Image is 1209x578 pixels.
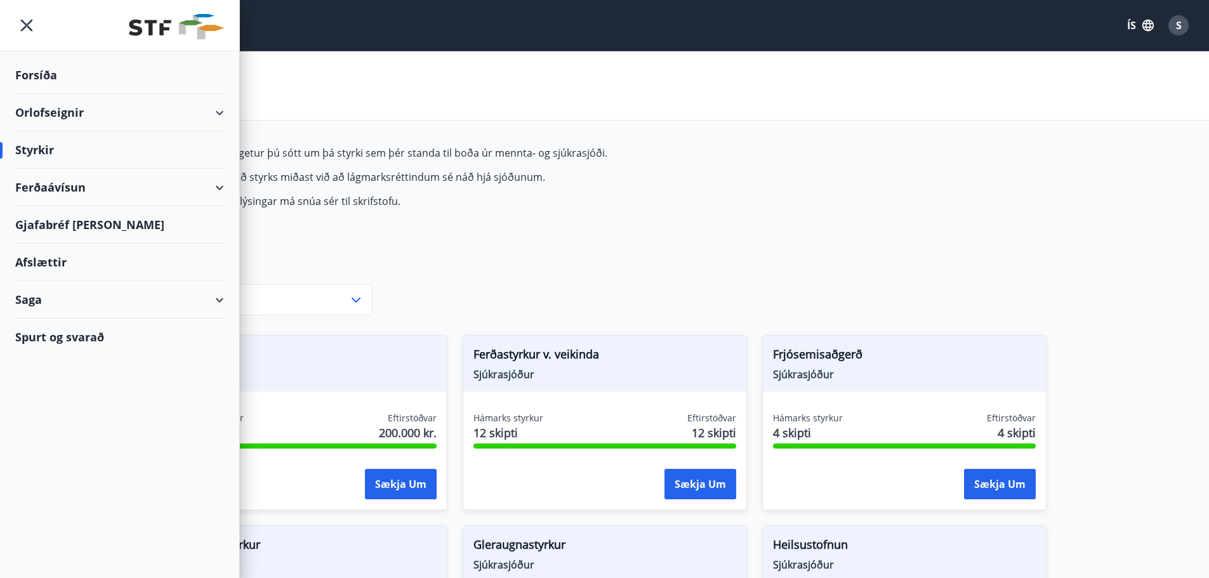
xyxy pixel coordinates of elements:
div: Gjafabréf [PERSON_NAME] [15,206,224,244]
div: Spurt og svarað [15,319,224,355]
span: S [1176,18,1182,32]
span: 200.000 kr. [379,424,437,441]
div: Saga [15,281,224,319]
span: 4 skipti [773,424,843,441]
button: ÍS [1120,14,1161,37]
span: Sjúkrasjóður [773,367,1036,381]
button: Sækja um [365,469,437,499]
button: Sækja um [664,469,736,499]
span: Sjúkrasjóður [174,367,437,381]
div: Styrkir [15,131,224,169]
span: Heilsustofnun [773,536,1036,558]
span: Eftirstöðvar [687,412,736,424]
img: union_logo [129,14,224,39]
label: Flokkur [163,269,373,282]
span: Hámarks styrkur [473,412,543,424]
span: Eftirstöðvar [388,412,437,424]
button: S [1163,10,1194,41]
span: Frjósemisaðgerð [773,346,1036,367]
div: Forsíða [15,56,224,94]
div: Afslættir [15,244,224,281]
span: Ferðastyrkur v. veikinda [473,346,736,367]
span: Augnaðgerð [174,346,437,367]
p: Hér fyrir neðan getur þú sótt um þá styrki sem þér standa til boða úr mennta- og sjúkrasjóði. [163,146,762,160]
span: Fæðingarstyrkur [174,536,437,558]
span: Sjúkrasjóður [473,367,736,381]
div: Ferðaávísun [15,169,224,206]
span: Eftirstöðvar [987,412,1036,424]
span: Sjúkrasjóður [773,558,1036,572]
span: 12 skipti [473,424,543,441]
span: 4 skipti [998,424,1036,441]
div: Orlofseignir [15,94,224,131]
span: 12 skipti [692,424,736,441]
button: menu [15,14,38,37]
p: Hámarksupphæð styrks miðast við að lágmarksréttindum sé náð hjá sjóðunum. [163,170,762,184]
button: Sækja um [964,469,1036,499]
p: Fyrir frekari upplýsingar má snúa sér til skrifstofu. [163,194,762,208]
span: Sjúkrasjóður [174,558,437,572]
span: Hámarks styrkur [773,412,843,424]
span: Gleraugnastyrkur [473,536,736,558]
span: Sjúkrasjóður [473,558,736,572]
